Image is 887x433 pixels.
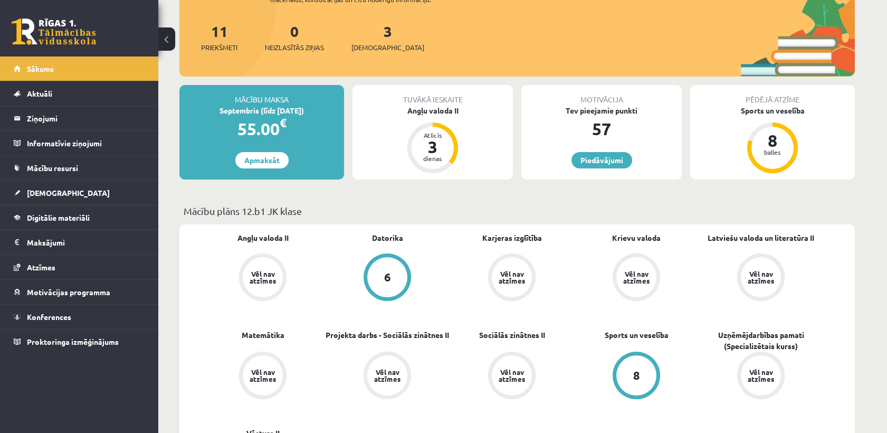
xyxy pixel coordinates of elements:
[326,330,449,341] a: Projekta darbs - Sociālās zinātnes II
[417,155,449,162] div: dienas
[373,369,402,382] div: Vēl nav atzīmes
[352,85,513,105] div: Tuvākā ieskaite
[14,330,145,354] a: Proktoringa izmēģinājums
[27,230,145,255] legend: Maksājumi
[27,131,145,155] legend: Informatīvie ziņojumi
[690,105,855,116] div: Sports un veselība
[450,253,574,303] a: Vēl nav atzīmes
[757,149,788,155] div: balles
[235,152,289,168] a: Apmaksāt
[27,312,71,322] span: Konferences
[14,131,145,155] a: Informatīvie ziņojumi
[574,253,699,303] a: Vēl nav atzīmes
[27,188,110,197] span: [DEMOGRAPHIC_DATA]
[248,270,278,284] div: Vēl nav atzīmes
[757,132,788,149] div: 8
[690,105,855,175] a: Sports un veselība 8 balles
[27,163,78,173] span: Mācību resursi
[248,369,278,382] div: Vēl nav atzīmes
[521,105,682,116] div: Tev pieejamie punkti
[201,352,325,401] a: Vēl nav atzīmes
[746,369,776,382] div: Vēl nav atzīmes
[179,85,344,105] div: Mācību maksa
[12,18,96,45] a: Rīgas 1. Tālmācības vidusskola
[14,156,145,180] a: Mācību resursi
[201,253,325,303] a: Vēl nav atzīmes
[27,337,119,346] span: Proktoringa izmēģinājums
[352,105,513,116] div: Angļu valoda II
[521,85,682,105] div: Motivācija
[14,280,145,304] a: Motivācijas programma
[179,116,344,142] div: 55.00
[14,255,145,279] a: Atzīmes
[479,330,545,341] a: Sociālās zinātnes II
[14,230,145,255] a: Maksājumi
[265,42,324,53] span: Neizlasītās ziņas
[699,330,823,352] a: Uzņēmējdarbības pamati (Specializētais kurss)
[179,105,344,116] div: Septembris (līdz [DATE])
[27,64,54,73] span: Sākums
[708,232,814,243] a: Latviešu valoda un literatūra II
[27,106,145,130] legend: Ziņojumi
[612,232,661,243] a: Krievu valoda
[14,181,145,205] a: [DEMOGRAPHIC_DATA]
[242,330,284,341] a: Matemātika
[633,370,640,381] div: 8
[351,42,424,53] span: [DEMOGRAPHIC_DATA]
[184,204,851,218] p: Mācību plāns 12.b1 JK klase
[417,138,449,155] div: 3
[571,152,632,168] a: Piedāvājumi
[265,22,324,53] a: 0Neizlasītās ziņas
[201,22,237,53] a: 11Priekšmeti
[14,305,145,329] a: Konferences
[690,85,855,105] div: Pēdējā atzīme
[605,330,669,341] a: Sports un veselība
[574,352,699,401] a: 8
[482,232,542,243] a: Karjeras izglītība
[497,369,527,382] div: Vēl nav atzīmes
[14,57,145,81] a: Sākums
[14,81,145,106] a: Aktuāli
[497,270,527,284] div: Vēl nav atzīmes
[14,106,145,130] a: Ziņojumi
[201,42,237,53] span: Priekšmeti
[372,232,403,243] a: Datorika
[27,262,55,272] span: Atzīmes
[27,213,90,222] span: Digitālie materiāli
[14,205,145,230] a: Digitālie materiāli
[27,89,52,98] span: Aktuāli
[325,253,450,303] a: 6
[699,352,823,401] a: Vēl nav atzīmes
[450,352,574,401] a: Vēl nav atzīmes
[521,116,682,142] div: 57
[27,287,110,297] span: Motivācijas programma
[280,115,287,130] span: €
[699,253,823,303] a: Vēl nav atzīmes
[351,22,424,53] a: 3[DEMOGRAPHIC_DATA]
[417,132,449,138] div: Atlicis
[352,105,513,175] a: Angļu valoda II Atlicis 3 dienas
[746,270,776,284] div: Vēl nav atzīmes
[237,232,289,243] a: Angļu valoda II
[384,271,391,283] div: 6
[622,270,651,284] div: Vēl nav atzīmes
[325,352,450,401] a: Vēl nav atzīmes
